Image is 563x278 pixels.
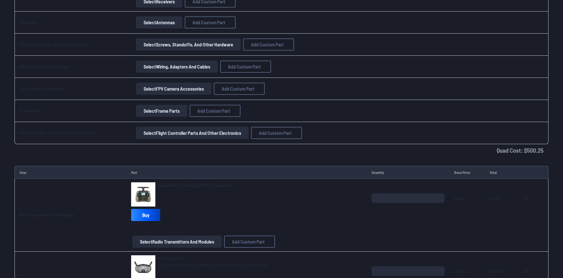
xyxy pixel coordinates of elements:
[185,16,236,28] button: Add Custom Part
[222,86,254,91] span: Add Custom Part
[454,193,480,222] span: 65.99
[132,236,222,248] button: SelectRadio Transmitters and Modules
[136,105,187,117] button: SelectFrame Parts
[20,20,36,25] a: Antennas
[193,20,225,25] span: Add Custom Part
[136,16,182,28] button: SelectAntennas
[158,256,184,261] span: DJI Goggles N3
[136,38,241,51] button: SelectScrews, Standoffs, and Other Hardware
[489,193,509,222] span: 65.99
[243,38,294,51] button: Add Custom Part
[131,209,160,221] a: Buy
[136,127,249,139] button: SelectFlight Controller Parts and Other Electronics
[228,64,261,69] span: Add Custom Part
[220,61,271,73] button: Add Custom Part
[20,130,95,135] a: Flight Controller Parts and Other Electronics
[20,42,87,47] a: Screws, Standoffs, and Other Hardware
[224,236,275,248] button: Add Custom Part
[135,61,219,73] a: SelectWiring, Adapters and Cables
[232,239,265,244] span: Add Custom Part
[136,61,218,73] button: SelectWiring, Adapters and Cables
[131,182,155,207] img: image
[20,86,63,91] a: FPV Camera Accessories
[197,108,230,113] span: Add Custom Part
[251,127,302,139] button: Add Custom Part
[190,105,240,117] button: Add Custom Part
[214,83,265,95] button: Add Custom Part
[158,255,267,261] a: DJI Goggles N3
[158,183,232,188] span: RadioMaster Pocket EdgeTX RC Transmitter
[126,166,367,179] td: Part
[251,42,284,47] span: Add Custom Part
[259,131,292,135] span: Add Custom Part
[485,166,514,179] td: Total
[135,127,250,139] a: SelectFlight Controller Parts and Other Electronics
[135,105,188,117] a: SelectFrame Parts
[20,108,41,113] a: Frame Parts
[20,64,68,69] a: Wiring, Adapters and Cables
[136,83,211,95] button: SelectFPV Camera Accessories
[135,83,213,95] a: SelectFPV Camera Accessories
[158,263,267,267] span: Compatible with: DJI Avata 2, DJI Neo, DJI O4 Air Unit Pro, and DJI O4 Air Unit
[158,182,232,188] a: RadioMaster Pocket EdgeTX RC Transmitter
[131,236,223,248] a: SelectRadio Transmitters and Modules
[15,166,126,179] td: Gear
[449,166,485,179] td: Base Price
[20,212,75,217] a: Radio Transmitters and Modules
[15,144,548,156] td: Quad Cost: $ 500.25
[367,166,449,179] td: Quantity
[135,16,184,28] a: SelectAntennas
[135,38,242,51] a: SelectScrews, Standoffs, and Other Hardware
